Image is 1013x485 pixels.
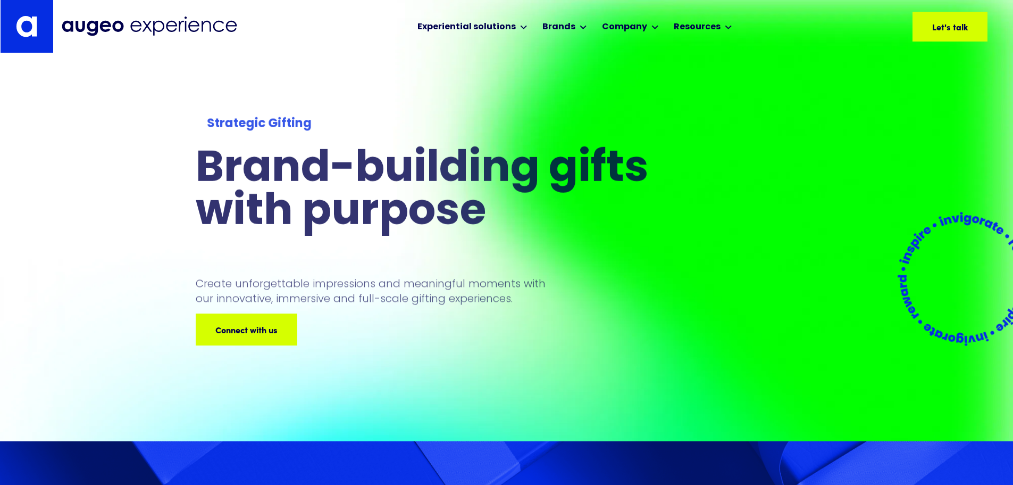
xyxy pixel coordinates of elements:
a: Connect with us [196,314,297,346]
a: Let's talk [912,12,987,42]
div: Brands [542,21,575,34]
h1: Brand-building gifts with purpose [196,149,655,235]
img: Augeo's "a" monogram decorative logo in white. [16,15,37,37]
div: Strategic Gifting [207,115,643,133]
div: Resources [674,21,721,34]
div: Company [602,21,647,34]
p: Create unforgettable impressions and meaningful moments with our innovative, immersive and full-s... [196,276,562,306]
img: Augeo Experience business unit full logo in midnight blue. [62,17,237,36]
div: Experiential solutions [417,21,516,34]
